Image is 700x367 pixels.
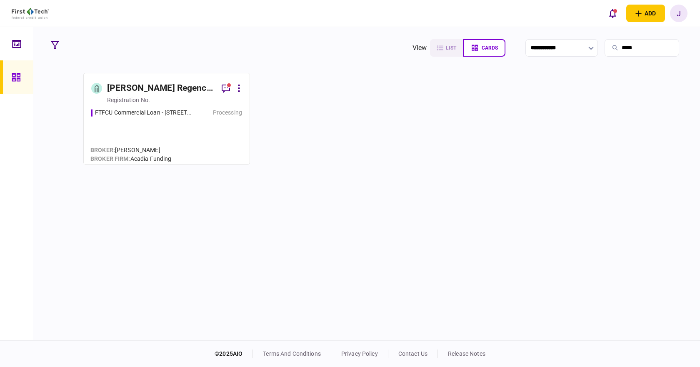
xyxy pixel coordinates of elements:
div: view [412,43,427,53]
a: terms and conditions [263,350,321,357]
a: release notes [448,350,485,357]
a: privacy policy [341,350,378,357]
a: contact us [398,350,427,357]
div: © 2025 AIO [215,350,253,358]
div: Processing [213,108,242,117]
button: open adding identity options [626,5,665,22]
div: Acadia Funding [90,155,171,163]
button: J [670,5,687,22]
a: [PERSON_NAME] Regency Partners LLCregistration no.FTFCU Commercial Loan - 6 Dunbar Rd Monticello ... [83,73,250,165]
span: broker firm : [90,155,130,162]
div: [PERSON_NAME] [90,146,171,155]
img: client company logo [12,8,49,19]
button: open notifications list [604,5,621,22]
button: cards [463,39,505,57]
div: [PERSON_NAME] Regency Partners LLC [107,82,215,95]
button: list [430,39,463,57]
span: Broker : [90,147,115,153]
div: FTFCU Commercial Loan - 6 Dunbar Rd Monticello NY [95,108,192,117]
span: list [446,45,456,51]
div: registration no. [107,96,150,104]
span: cards [482,45,498,51]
